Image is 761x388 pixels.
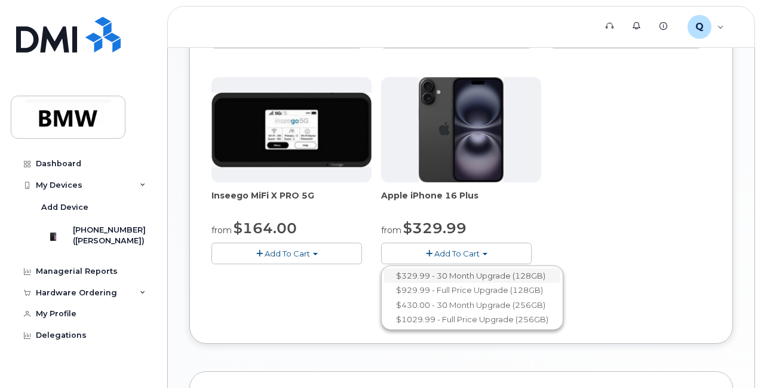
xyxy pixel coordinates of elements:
span: Add To Cart [434,249,480,258]
span: Add To Cart [265,249,310,258]
span: $164.00 [234,219,297,237]
div: Inseego MiFi X PRO 5G [211,190,372,213]
a: $929.99 - Full Price Upgrade (128GB) [384,283,560,298]
img: cut_small_inseego_5G.jpg [211,93,372,167]
img: iphone_16_plus.png [419,77,503,182]
span: $329.99 [403,219,467,237]
a: $329.99 - 30 Month Upgrade (128GB) [384,268,560,283]
small: from [211,225,232,236]
span: Q [695,20,704,34]
small: from [381,225,401,236]
button: Add To Cart [381,243,532,264]
div: Apple iPhone 16 Plus [381,190,541,213]
a: $1029.99 - Full Price Upgrade (256GB) [384,312,560,327]
a: $430.00 - 30 Month Upgrade (256GB) [384,298,560,313]
div: Q474802 [679,15,732,39]
button: Add To Cart [211,243,362,264]
iframe: Messenger Launcher [709,336,752,379]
